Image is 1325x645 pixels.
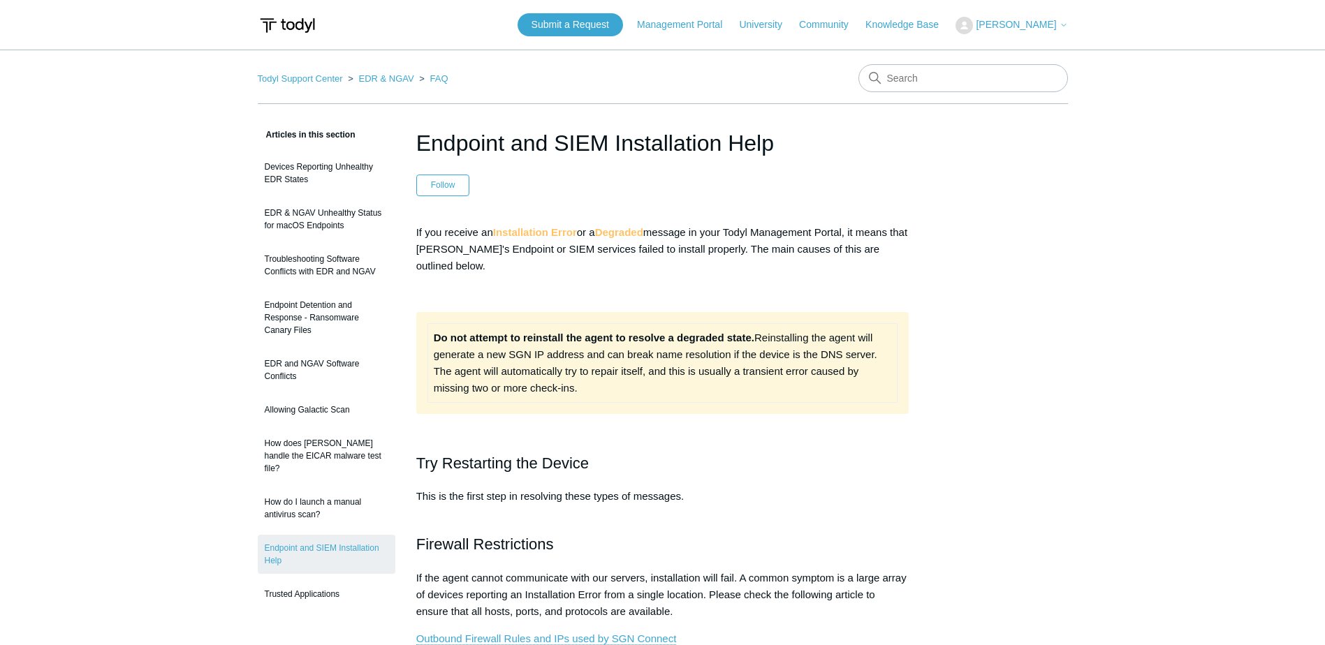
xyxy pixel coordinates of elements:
li: FAQ [416,73,448,84]
strong: Installation Error [493,226,577,238]
span: Articles in this section [258,130,356,140]
p: This is the first step in resolving these types of messages. [416,488,909,521]
p: If you receive an or a message in your Todyl Management Portal, it means that [PERSON_NAME]'s End... [416,224,909,274]
span: [PERSON_NAME] [976,19,1056,30]
a: Devices Reporting Unhealthy EDR States [258,154,395,193]
a: Todyl Support Center [258,73,343,84]
a: FAQ [430,73,448,84]
li: Todyl Support Center [258,73,346,84]
button: Follow Article [416,175,470,195]
a: Management Portal [637,17,736,32]
a: Troubleshooting Software Conflicts with EDR and NGAV [258,246,395,285]
li: EDR & NGAV [345,73,416,84]
strong: Degraded [595,226,643,238]
a: How does [PERSON_NAME] handle the EICAR malware test file? [258,430,395,482]
a: EDR & NGAV Unhealthy Status for macOS Endpoints [258,200,395,239]
a: EDR and NGAV Software Conflicts [258,350,395,390]
button: [PERSON_NAME] [956,17,1067,34]
a: Trusted Applications [258,581,395,607]
a: University [739,17,796,32]
h2: Firewall Restrictions [416,532,909,556]
a: Outbound Firewall Rules and IPs used by SGN Connect [416,632,677,645]
strong: Do not attempt to reinstall the agent to resolve a degraded state. [434,332,754,343]
img: Todyl Support Center Help Center home page [258,13,317,38]
a: How do I launch a manual antivirus scan? [258,489,395,528]
a: Endpoint and SIEM Installation Help [258,535,395,574]
a: Endpoint Detention and Response - Ransomware Canary Files [258,292,395,343]
td: Reinstalling the agent will generate a new SGN IP address and can break name resolution if the de... [427,323,898,402]
p: If the agent cannot communicate with our servers, installation will fail. A common symptom is a l... [416,570,909,620]
a: Submit a Request [518,13,623,36]
input: Search [858,64,1068,92]
a: Knowledge Base [865,17,953,32]
h1: Endpoint and SIEM Installation Help [416,126,909,160]
a: Allowing Galactic Scan [258,396,395,423]
a: EDR & NGAV [358,73,413,84]
a: Community [799,17,863,32]
h2: Try Restarting the Device [416,451,909,475]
